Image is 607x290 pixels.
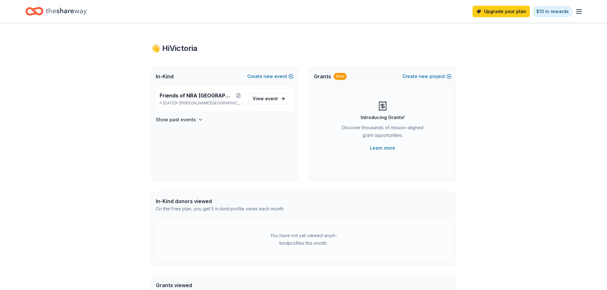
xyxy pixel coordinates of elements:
button: Createnewproject [402,73,452,80]
span: Grants [314,73,331,80]
div: Introducing Grants! [361,114,405,121]
div: Grants viewed [156,281,281,289]
a: Learn more [370,144,395,152]
a: $10 in rewards [532,6,573,17]
div: On the Free plan, you get 5 in-kind profile views each month. [156,205,285,213]
h4: Show past events [156,116,196,124]
a: Upgrade your plan [473,6,530,17]
button: Show past events [156,116,203,124]
div: Discover thousands of mission-aligned grant opportunities. [339,124,426,142]
span: new [419,73,428,80]
div: You have not yet viewed any in-kind profiles this month. [264,232,343,247]
span: new [264,73,273,80]
span: In-Kind [156,73,174,80]
div: 👋 Hi Victoria [151,43,457,53]
span: event [265,96,278,101]
div: In-Kind donors viewed [156,197,285,205]
div: New [334,73,347,80]
span: [PERSON_NAME][GEOGRAPHIC_DATA], [GEOGRAPHIC_DATA] [179,101,243,106]
p: [DATE] • [160,101,243,106]
button: Createnewevent [247,73,293,80]
a: Home [25,4,87,19]
a: View event [249,93,290,104]
span: Friends of NRA [GEOGRAPHIC_DATA] [160,92,233,99]
span: View [253,95,278,103]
